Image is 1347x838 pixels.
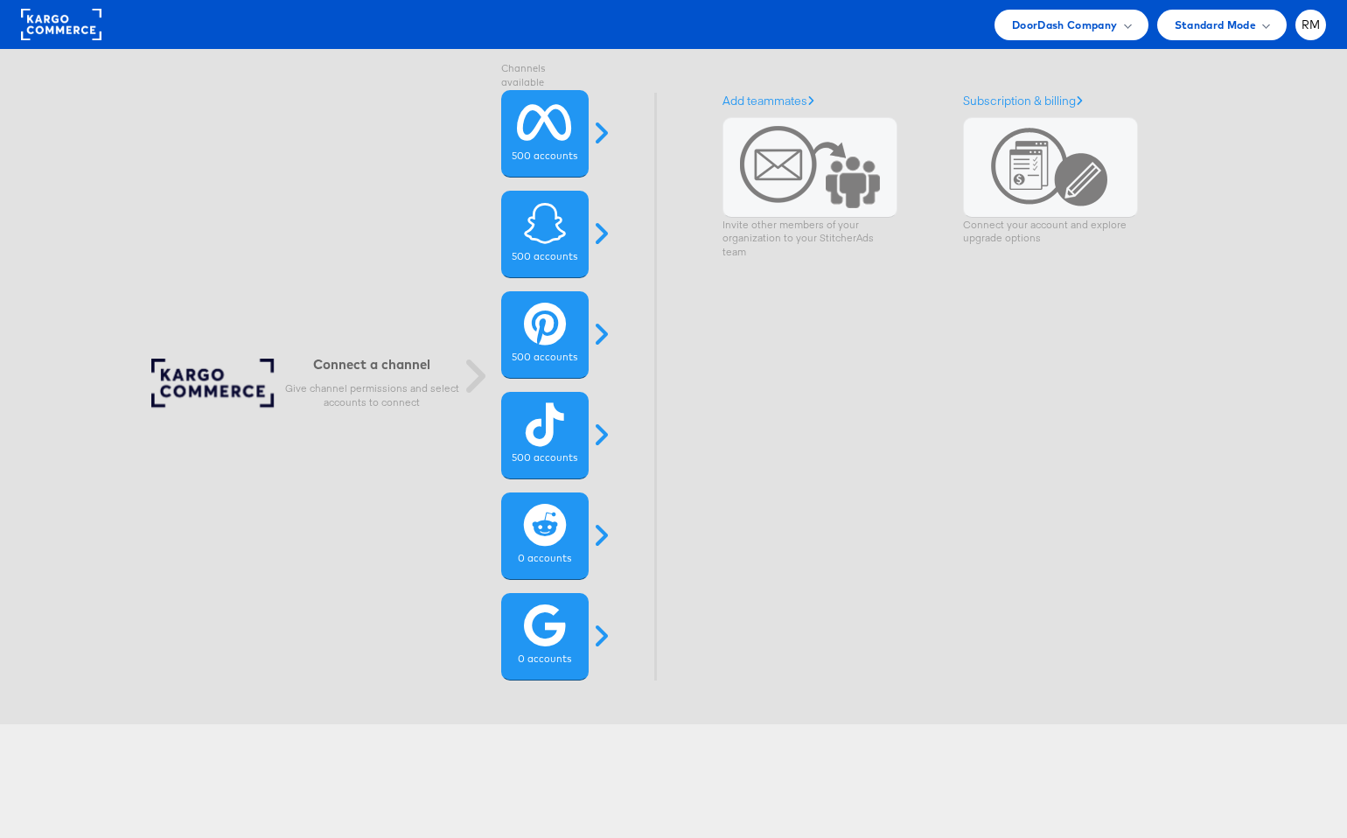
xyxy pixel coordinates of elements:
[518,653,571,667] label: 0 accounts
[512,451,577,465] label: 500 accounts
[284,356,459,373] h6: Connect a channel
[501,62,589,90] label: Channels available
[512,351,577,365] label: 500 accounts
[512,250,577,264] label: 500 accounts
[963,93,1083,108] a: Subscription & billing
[284,381,459,409] p: Give channel permissions and select accounts to connect
[722,93,814,108] a: Add teammates
[518,552,571,566] label: 0 accounts
[512,150,577,164] label: 500 accounts
[1302,19,1321,31] span: RM
[1012,16,1118,34] span: DoorDash Company
[963,218,1138,246] p: Connect your account and explore upgrade options
[722,218,897,259] p: Invite other members of your organization to your StitcherAds team
[1175,16,1256,34] span: Standard Mode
